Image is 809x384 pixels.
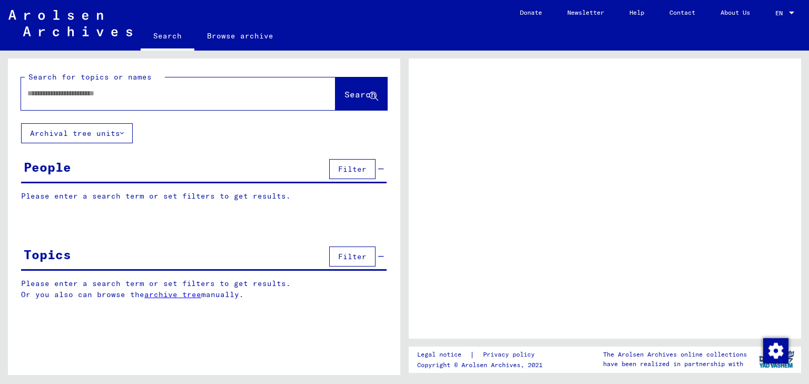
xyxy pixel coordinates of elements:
a: Privacy policy [475,349,547,360]
div: People [24,157,71,176]
span: Filter [338,164,367,174]
p: Please enter a search term or set filters to get results. [21,191,387,202]
a: archive tree [144,290,201,299]
span: Search [344,89,376,100]
a: Legal notice [417,349,470,360]
p: Please enter a search term or set filters to get results. Or you also can browse the manually. [21,278,387,300]
a: Browse archive [194,23,286,48]
p: Copyright © Arolsen Archives, 2021 [417,360,547,370]
mat-label: Search for topics or names [28,72,152,82]
div: Topics [24,245,71,264]
button: Filter [329,159,376,179]
p: The Arolsen Archives online collections [603,350,747,359]
span: Filter [338,252,367,261]
div: | [417,349,547,360]
button: Search [336,77,387,110]
span: EN [775,9,787,17]
p: have been realized in partnership with [603,359,747,369]
button: Archival tree units [21,123,133,143]
button: Filter [329,247,376,267]
img: Arolsen_neg.svg [8,10,132,36]
img: Change consent [763,338,788,363]
img: yv_logo.png [757,346,796,372]
a: Search [141,23,194,51]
